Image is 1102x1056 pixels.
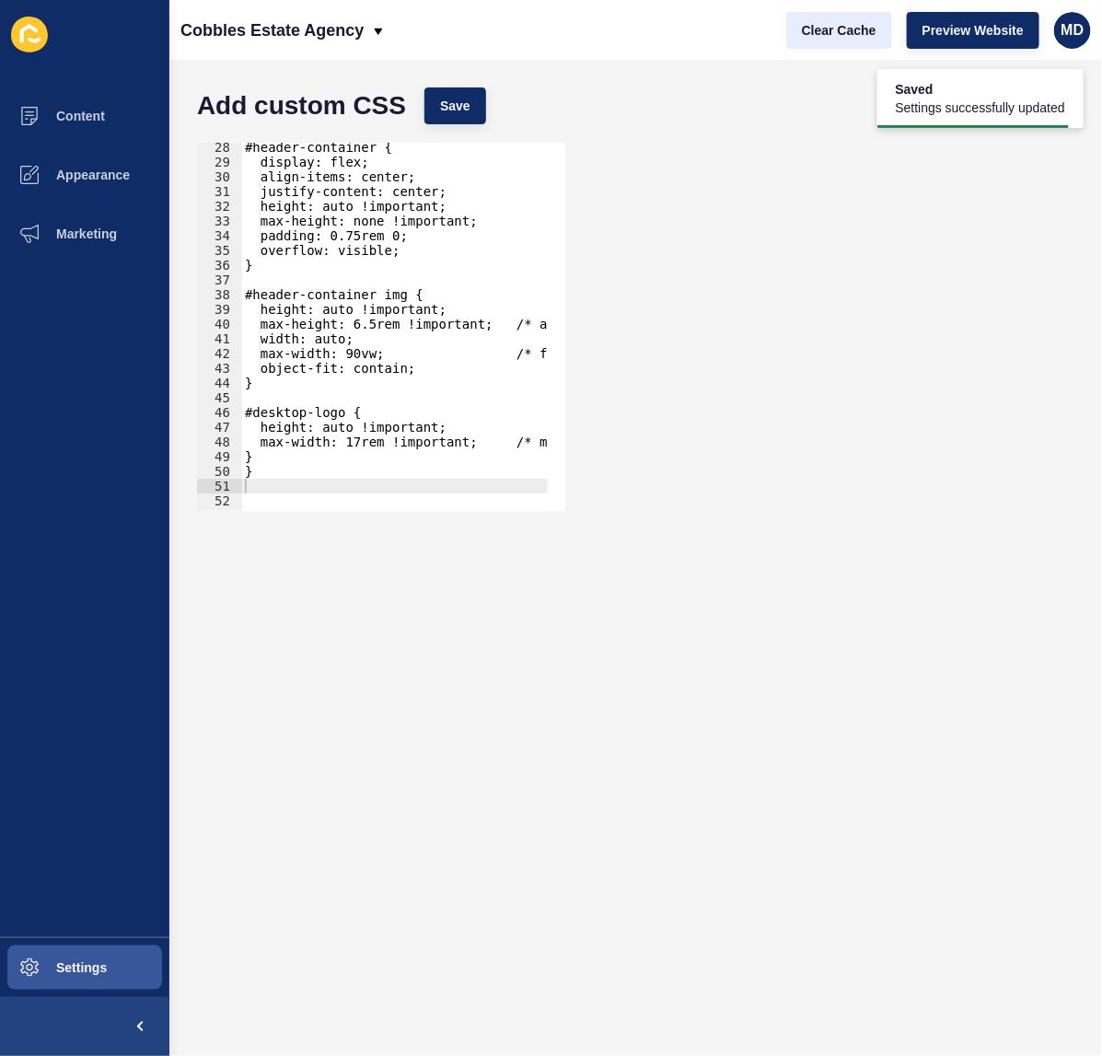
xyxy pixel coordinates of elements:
[197,390,242,405] div: 45
[197,302,242,317] div: 39
[197,346,242,361] div: 42
[197,493,242,508] div: 52
[197,331,242,346] div: 41
[896,99,1065,117] span: Settings successfully updated
[424,87,486,124] button: Save
[197,243,242,258] div: 35
[197,449,242,464] div: 49
[197,184,242,199] div: 31
[802,21,876,40] span: Clear Cache
[907,12,1039,49] button: Preview Website
[197,97,406,115] h1: Add custom CSS
[197,287,242,302] div: 38
[197,140,242,155] div: 28
[197,361,242,376] div: 43
[197,155,242,169] div: 29
[896,80,1065,99] span: Saved
[786,12,892,49] button: Clear Cache
[197,479,242,493] div: 51
[197,508,242,523] div: 53
[197,258,242,273] div: 36
[197,199,242,214] div: 32
[197,376,242,390] div: 44
[197,317,242,331] div: 40
[180,7,364,53] p: Cobbles Estate Agency
[197,435,242,449] div: 48
[197,169,242,184] div: 30
[197,464,242,479] div: 50
[197,405,242,420] div: 46
[922,21,1024,40] span: Preview Website
[197,214,242,228] div: 33
[440,97,470,115] span: Save
[197,420,242,435] div: 47
[197,228,242,243] div: 34
[1061,21,1085,40] span: MD
[197,273,242,287] div: 37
